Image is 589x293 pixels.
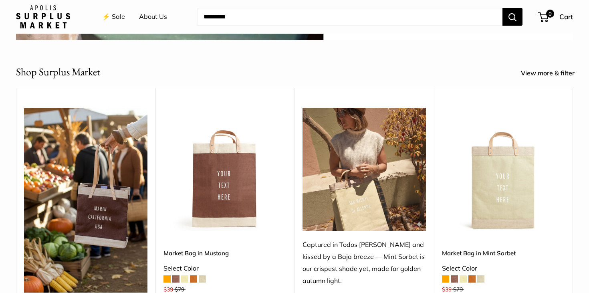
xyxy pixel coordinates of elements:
[521,67,583,79] a: View more & filter
[539,10,573,23] a: 0 Cart
[139,11,167,23] a: About Us
[453,286,463,293] span: $79
[442,108,565,231] a: Market Bag in Mint SorbetMarket Bag in Mint Sorbet
[163,286,173,293] span: $39
[197,8,502,26] input: Search...
[163,108,287,231] a: Market Bag in MustangMarket Bag in Mustang
[163,108,287,231] img: Market Bag in Mustang
[24,108,147,293] img: Mustang is a rich chocolate mousse brown — an earthy, grounding hue made for crisp air and slow a...
[559,12,573,21] span: Cart
[16,5,70,28] img: Apolis: Surplus Market
[442,263,565,275] div: Select Color
[163,263,287,275] div: Select Color
[442,108,565,231] img: Market Bag in Mint Sorbet
[175,286,184,293] span: $79
[102,11,125,23] a: ⚡️ Sale
[442,286,452,293] span: $39
[163,249,287,258] a: Market Bag in Mustang
[303,239,426,287] div: Captured in Todos [PERSON_NAME] and kissed by a Baja breeze — Mint Sorbet is our crispest shade y...
[502,8,522,26] button: Search
[546,10,554,18] span: 0
[16,64,100,80] h2: Shop Surplus Market
[442,249,565,258] a: Market Bag in Mint Sorbet
[303,108,426,231] img: Captured in Todos Santos and kissed by a Baja breeze — Mint Sorbet is our crispest shade yet, mad...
